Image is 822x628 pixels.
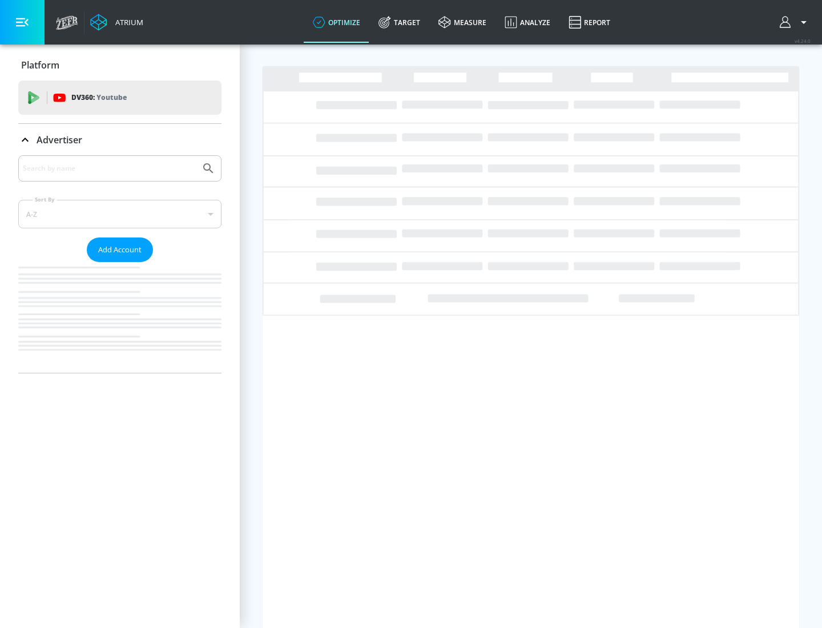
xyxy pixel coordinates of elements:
p: DV360: [71,91,127,104]
button: Add Account [87,237,153,262]
div: Platform [18,49,221,81]
p: Platform [21,59,59,71]
div: Advertiser [18,155,221,373]
span: v 4.24.0 [795,38,811,44]
a: measure [429,2,495,43]
div: A-Z [18,200,221,228]
a: optimize [304,2,369,43]
div: Advertiser [18,124,221,156]
div: DV360: Youtube [18,80,221,115]
span: Add Account [98,243,142,256]
p: Youtube [96,91,127,103]
label: Sort By [33,196,57,203]
a: Analyze [495,2,559,43]
input: Search by name [23,161,196,176]
div: Atrium [111,17,143,27]
nav: list of Advertiser [18,262,221,373]
p: Advertiser [37,134,82,146]
a: Atrium [90,14,143,31]
a: Target [369,2,429,43]
a: Report [559,2,619,43]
